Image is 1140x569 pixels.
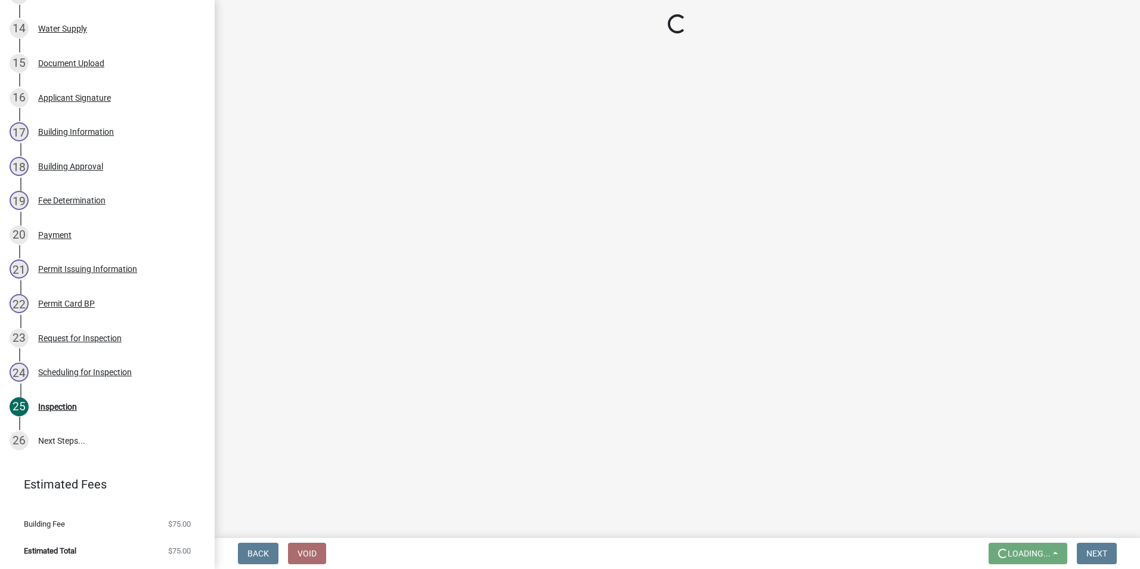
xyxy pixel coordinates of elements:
[24,520,65,528] span: Building Fee
[10,225,29,245] div: 20
[10,259,29,279] div: 21
[247,549,269,558] span: Back
[38,403,77,411] div: Inspection
[38,299,95,308] div: Permit Card BP
[38,196,106,205] div: Fee Determination
[38,94,111,102] div: Applicant Signature
[38,59,104,67] div: Document Upload
[10,329,29,348] div: 23
[10,472,196,496] a: Estimated Fees
[10,397,29,416] div: 25
[1086,549,1107,558] span: Next
[1077,543,1117,564] button: Next
[38,162,103,171] div: Building Approval
[10,294,29,313] div: 22
[10,88,29,107] div: 16
[38,368,132,376] div: Scheduling for Inspection
[24,547,76,555] span: Estimated Total
[168,520,191,528] span: $75.00
[38,24,87,33] div: Water Supply
[10,54,29,73] div: 15
[10,363,29,382] div: 24
[288,543,326,564] button: Void
[38,265,137,273] div: Permit Issuing Information
[10,157,29,176] div: 18
[38,334,122,342] div: Request for Inspection
[10,19,29,38] div: 14
[238,543,278,564] button: Back
[989,543,1067,564] button: Loading...
[10,122,29,141] div: 17
[10,191,29,210] div: 19
[1008,549,1051,558] span: Loading...
[38,128,114,136] div: Building Information
[168,547,191,555] span: $75.00
[10,431,29,450] div: 26
[38,231,72,239] div: Payment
